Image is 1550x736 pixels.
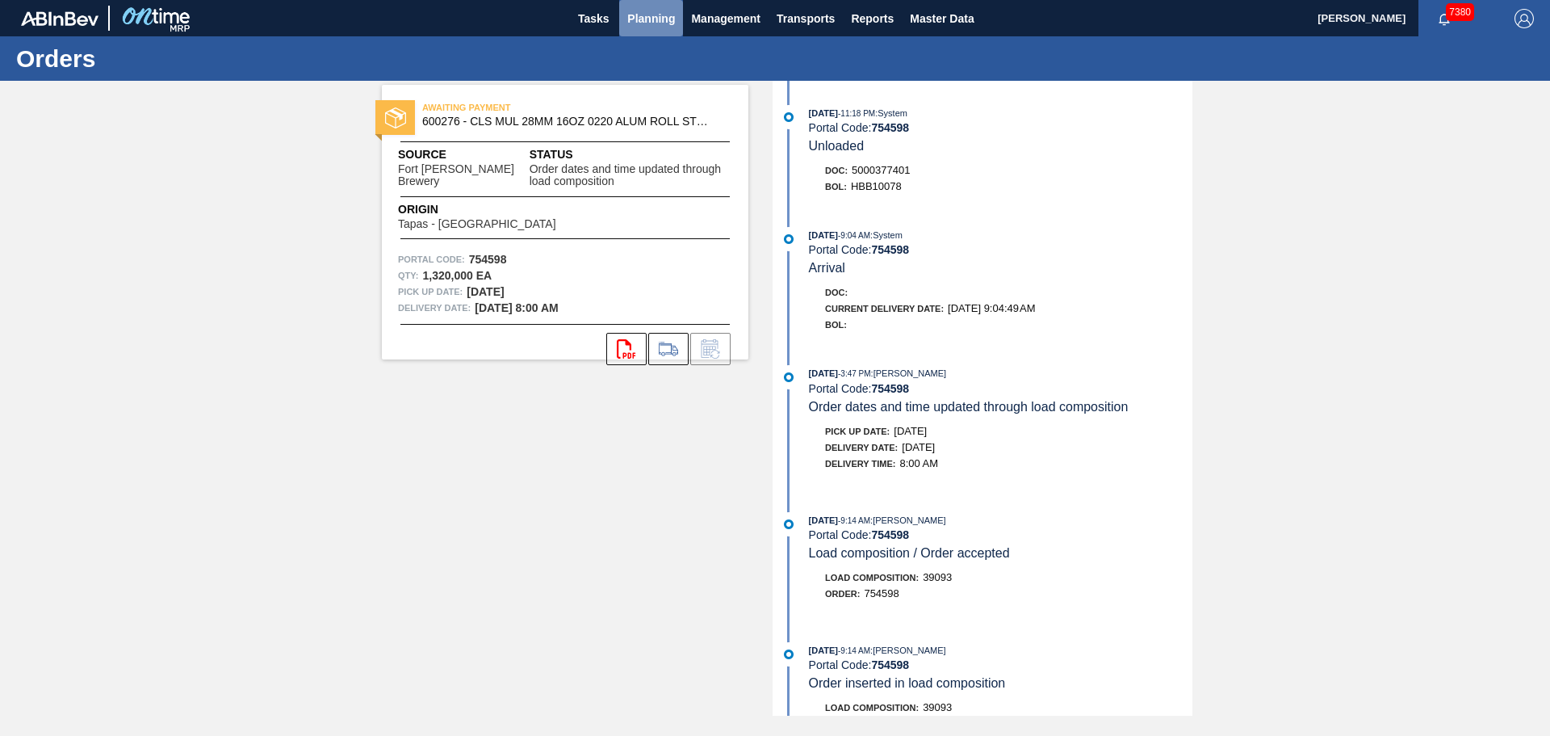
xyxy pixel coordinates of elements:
[809,243,1192,256] div: Portal Code:
[398,251,465,267] span: Portal Code:
[899,457,938,469] span: 8:00 AM
[825,459,895,469] span: Delivery Time :
[809,108,838,118] span: [DATE]
[606,333,647,365] div: Open PDF file
[825,443,898,452] span: Delivery Date:
[825,182,847,191] span: BOL:
[398,267,418,284] span: Qty :
[870,515,946,525] span: : [PERSON_NAME]
[838,109,875,118] span: - 11:18 PM
[398,146,530,163] span: Source
[469,253,507,266] strong: 754598
[467,285,504,298] strong: [DATE]
[777,9,835,28] span: Transports
[838,231,870,240] span: - 9:04 AM
[784,372,794,382] img: atual
[838,516,870,525] span: - 9:14 AM
[648,333,689,365] div: Go to Load Composition
[690,333,731,365] div: Inform order change
[870,230,903,240] span: : System
[825,589,860,599] span: Order :
[910,9,974,28] span: Master Data
[809,230,838,240] span: [DATE]
[398,284,463,300] span: Pick up Date:
[398,218,556,230] span: Tapas - [GEOGRAPHIC_DATA]
[875,108,907,118] span: : System
[809,646,838,655] span: [DATE]
[691,9,760,28] span: Management
[838,646,870,655] span: - 9:14 AM
[16,49,303,68] h1: Orders
[870,646,946,655] span: : [PERSON_NAME]
[852,164,910,176] span: 5000377401
[825,288,848,297] span: Doc:
[422,99,648,116] span: AWAITING PAYMENT
[1446,3,1474,21] span: 7380
[809,515,838,525] span: [DATE]
[809,261,845,275] span: Arrival
[825,320,847,330] span: BOL:
[871,382,909,395] strong: 754598
[871,528,909,541] strong: 754598
[851,180,902,192] span: HBB10078
[530,163,732,188] span: Order dates and time updated through load composition
[809,546,1010,560] span: Load composition / Order accepted
[923,701,952,713] span: 39093
[809,528,1192,541] div: Portal Code:
[825,427,890,436] span: Pick up Date:
[1514,9,1534,28] img: Logout
[627,9,675,28] span: Planning
[923,571,952,583] span: 39093
[894,425,927,437] span: [DATE]
[809,400,1129,414] span: Order dates and time updated through load composition
[1418,7,1470,30] button: Notifications
[398,300,471,316] span: Delivery Date:
[902,441,935,453] span: [DATE]
[809,121,1192,134] div: Portal Code:
[576,9,611,28] span: Tasks
[825,703,919,713] span: Load Composition :
[871,243,909,256] strong: 754598
[864,587,899,599] span: 754598
[475,301,558,314] strong: [DATE] 8:00 AM
[825,166,848,175] span: Doc:
[784,519,794,529] img: atual
[825,573,919,582] span: Load Composition :
[784,112,794,122] img: atual
[948,302,1036,314] span: [DATE] 9:04:49 AM
[784,234,794,244] img: atual
[851,9,894,28] span: Reports
[809,382,1192,395] div: Portal Code:
[809,139,865,153] span: Unloaded
[809,368,838,378] span: [DATE]
[825,304,944,313] span: Current Delivery Date:
[871,368,947,378] span: : [PERSON_NAME]
[398,201,596,218] span: Origin
[422,116,715,128] span: 600276 - CLS MUL 28MM 16OZ 0220 ALUM ROLL STD ALU
[21,11,98,26] img: TNhmsLtSVTkK8tSr43FrP2fwEKptu5GPRR3wAAAABJRU5ErkJggg==
[871,121,909,134] strong: 754598
[809,676,1006,690] span: Order inserted in load composition
[784,650,794,659] img: atual
[809,658,1192,671] div: Portal Code:
[398,163,530,188] span: Fort [PERSON_NAME] Brewery
[530,146,732,163] span: Status
[871,658,909,671] strong: 754598
[422,269,492,282] strong: 1,320,000 EA
[385,107,406,128] img: status
[838,369,871,378] span: - 3:47 PM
